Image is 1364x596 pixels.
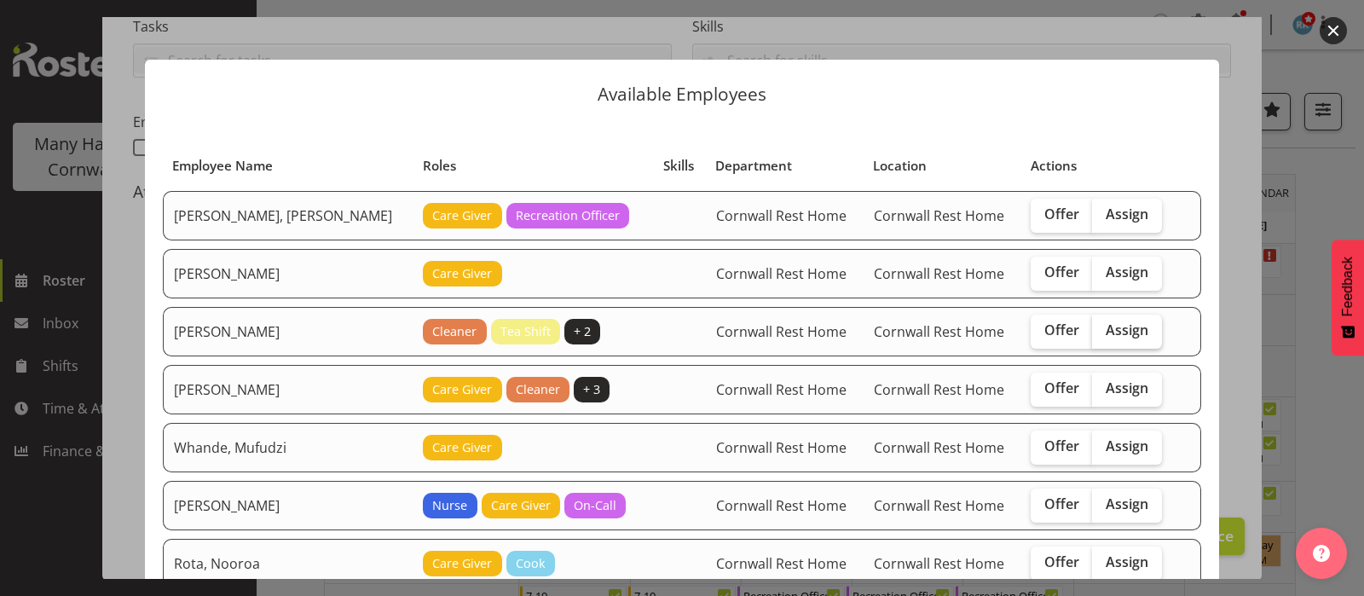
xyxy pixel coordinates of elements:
span: On-Call [574,496,616,515]
span: Cornwall Rest Home [874,264,1004,283]
span: Cornwall Rest Home [716,206,847,225]
span: Cleaner [516,380,560,399]
span: Assign [1106,263,1148,281]
div: Roles [423,156,644,176]
span: Offer [1044,205,1079,223]
span: Cornwall Rest Home [716,496,847,515]
span: Assign [1106,553,1148,570]
td: [PERSON_NAME] [163,365,413,414]
span: + 2 [574,322,591,341]
span: Feedback [1340,257,1355,316]
div: Location [873,156,1011,176]
span: Cornwall Rest Home [716,380,847,399]
span: Cornwall Rest Home [874,496,1004,515]
span: Offer [1044,321,1079,339]
span: Offer [1044,495,1079,512]
span: Cornwall Rest Home [716,554,847,573]
span: Assign [1106,205,1148,223]
div: Actions [1031,156,1170,176]
span: Care Giver [432,438,492,457]
td: [PERSON_NAME] [163,249,413,298]
span: Cleaner [432,322,477,341]
span: Offer [1044,437,1079,454]
span: Assign [1106,437,1148,454]
div: Employee Name [172,156,402,176]
span: Cornwall Rest Home [716,264,847,283]
span: Cook [516,554,546,573]
span: Assign [1106,379,1148,396]
span: Care Giver [432,206,492,225]
div: Skills [663,156,696,176]
span: Cornwall Rest Home [874,206,1004,225]
span: Cornwall Rest Home [874,380,1004,399]
span: Care Giver [432,264,492,283]
span: Cornwall Rest Home [874,438,1004,457]
img: help-xxl-2.png [1313,545,1330,562]
span: Care Giver [491,496,551,515]
td: [PERSON_NAME] [163,481,413,530]
td: [PERSON_NAME], [PERSON_NAME] [163,191,413,240]
span: Care Giver [432,380,492,399]
button: Feedback - Show survey [1332,240,1364,356]
span: Offer [1044,379,1079,396]
span: + 3 [583,380,600,399]
span: Assign [1106,495,1148,512]
span: Assign [1106,321,1148,339]
span: Nurse [432,496,467,515]
span: Recreation Officer [516,206,620,225]
span: Cornwall Rest Home [716,322,847,341]
span: Cornwall Rest Home [716,438,847,457]
span: Offer [1044,553,1079,570]
span: Cornwall Rest Home [874,554,1004,573]
span: Tea Shift [500,322,551,341]
div: Department [715,156,853,176]
td: Rota, Nooroa [163,539,413,588]
span: Care Giver [432,554,492,573]
span: Offer [1044,263,1079,281]
td: Whande, Mufudzi [163,423,413,472]
td: [PERSON_NAME] [163,307,413,356]
p: Available Employees [162,85,1202,103]
span: Cornwall Rest Home [874,322,1004,341]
